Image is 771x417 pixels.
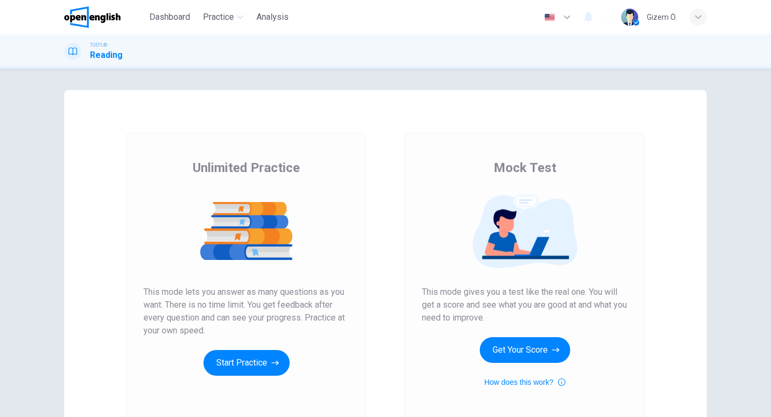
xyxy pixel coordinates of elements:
[145,8,194,27] button: Dashboard
[647,11,677,24] div: Gizem Ö.
[149,11,190,24] span: Dashboard
[203,350,290,376] button: Start Practice
[484,376,565,389] button: How does this work?
[252,8,293,27] button: Analysis
[64,6,145,28] a: OpenEnglish logo
[203,11,234,24] span: Practice
[64,6,120,28] img: OpenEnglish logo
[90,41,107,49] span: TOEFL®
[621,9,638,26] img: Profile picture
[422,286,628,324] span: This mode gives you a test like the real one. You will get a score and see what you are good at a...
[199,8,248,27] button: Practice
[143,286,349,337] span: This mode lets you answer as many questions as you want. There is no time limit. You get feedback...
[90,49,123,62] h1: Reading
[480,337,570,363] button: Get Your Score
[494,159,556,176] span: Mock Test
[256,11,289,24] span: Analysis
[193,159,300,176] span: Unlimited Practice
[543,13,556,21] img: en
